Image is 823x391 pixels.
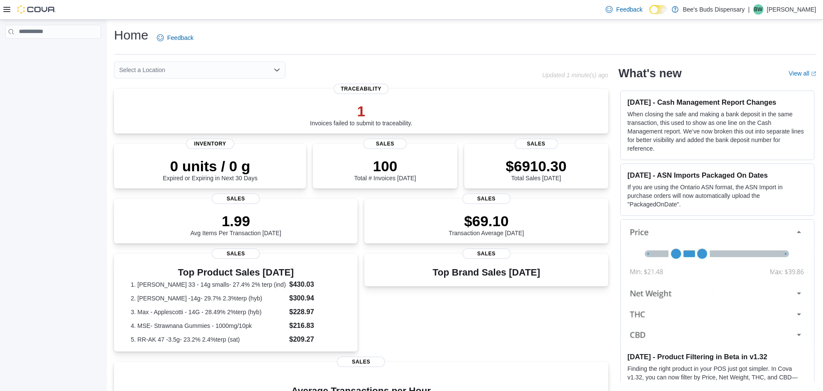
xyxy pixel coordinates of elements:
dd: $430.03 [289,279,341,290]
span: Feedback [616,5,642,14]
h2: What's new [619,67,682,80]
p: Updated 1 minute(s) ago [542,72,608,79]
dt: 1. [PERSON_NAME] 33 - 14g smalls- 27.4% 2% terp (ind) [131,280,286,289]
dt: 3. Max - Applescotti - 14G - 28.49% 2%terp (hyb) [131,308,286,316]
span: Sales [337,357,385,367]
svg: External link [811,71,816,76]
div: Total # Invoices [DATE] [354,158,416,182]
nav: Complex example [5,40,101,61]
p: 0 units / 0 g [163,158,258,175]
p: 100 [354,158,416,175]
span: Sales [212,249,260,259]
div: Transaction Average [DATE] [449,212,524,236]
p: Bee's Buds Dispensary [683,4,745,15]
p: $69.10 [449,212,524,230]
h3: Top Product Sales [DATE] [131,267,341,278]
div: Invoices failed to submit to traceability. [310,103,412,127]
h1: Home [114,27,148,44]
img: Cova [17,5,56,14]
div: Total Sales [DATE] [506,158,567,182]
span: Traceability [334,84,388,94]
p: 1.99 [190,212,281,230]
div: Avg Items Per Transaction [DATE] [190,212,281,236]
a: View allExternal link [789,70,816,77]
h3: [DATE] - Product Filtering in Beta in v1.32 [628,352,807,361]
div: Bow Wilson [753,4,763,15]
a: Feedback [153,29,197,46]
h3: [DATE] - ASN Imports Packaged On Dates [628,171,807,179]
span: Sales [463,249,511,259]
input: Dark Mode [649,5,667,14]
p: If you are using the Ontario ASN format, the ASN Import in purchase orders will now automatically... [628,183,807,209]
dt: 5. RR-AK 47 -3.5g- 23.2% 2.4%terp (sat) [131,335,286,344]
p: When closing the safe and making a bank deposit in the same transaction, this used to show as one... [628,110,807,153]
span: Sales [463,194,511,204]
p: | [748,4,750,15]
span: Sales [212,194,260,204]
p: [PERSON_NAME] [767,4,816,15]
dd: $300.94 [289,293,341,303]
h3: Top Brand Sales [DATE] [433,267,540,278]
button: Open list of options [273,67,280,73]
a: Feedback [602,1,646,18]
dd: $228.97 [289,307,341,317]
span: Inventory [186,139,234,149]
dt: 2. [PERSON_NAME] -14g- 29.7% 2.3%terp (hyb) [131,294,286,303]
p: $6910.30 [506,158,567,175]
span: Feedback [167,33,193,42]
div: Expired or Expiring in Next 30 Days [163,158,258,182]
dd: $209.27 [289,334,341,345]
p: 1 [310,103,412,120]
span: BW [754,4,762,15]
span: Sales [363,139,407,149]
h3: [DATE] - Cash Management Report Changes [628,98,807,106]
span: Sales [514,139,558,149]
dt: 4. MSE- Strawnana Gummies - 1000mg/10pk [131,321,286,330]
dd: $216.83 [289,321,341,331]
